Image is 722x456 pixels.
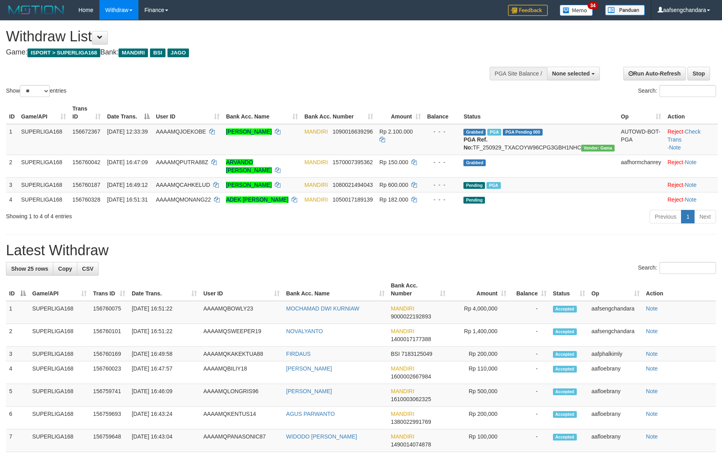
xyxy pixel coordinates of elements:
th: Amount: activate to sort column ascending [376,101,424,124]
td: Rp 1,400,000 [449,324,510,347]
th: Game/API: activate to sort column ascending [18,101,69,124]
td: [DATE] 16:43:04 [128,429,200,452]
span: Copy 9000022192893 to clipboard [391,313,431,320]
span: [DATE] 16:49:12 [107,182,148,188]
td: 1 [6,124,18,155]
td: Rp 4,000,000 [449,301,510,324]
td: [DATE] 16:51:22 [128,301,200,324]
div: - - - [427,128,457,136]
th: Amount: activate to sort column ascending [449,278,510,301]
span: Copy 1080021494043 to clipboard [333,182,373,188]
span: Accepted [553,366,577,373]
span: Accepted [553,328,577,335]
span: AAAAMQJOEKOBE [156,128,206,135]
span: Copy 1380022991769 to clipboard [391,419,431,425]
td: AUTOWD-BOT-PGA [618,124,664,155]
img: Feedback.jpg [508,5,548,16]
span: Copy 1600002667984 to clipboard [391,373,431,380]
h1: Withdraw List [6,29,473,45]
td: · [664,177,718,192]
span: AAAAMQCAHKELUD [156,182,210,188]
a: [PERSON_NAME] [226,128,272,135]
span: Grabbed [463,129,486,136]
span: 34 [588,2,598,9]
a: Note [685,159,697,165]
span: MANDIRI [391,411,415,417]
a: [PERSON_NAME] [286,365,332,372]
th: Trans ID: activate to sort column ascending [90,278,128,301]
a: Note [646,411,658,417]
label: Search: [638,262,716,274]
td: 4 [6,361,29,384]
td: - [510,347,550,361]
td: Rp 500,000 [449,384,510,407]
input: Search: [660,262,716,274]
span: 156760042 [72,159,100,165]
td: 2 [6,155,18,177]
a: Previous [650,210,681,223]
img: MOTION_logo.png [6,4,66,16]
div: Showing 1 to 4 of 4 entries [6,209,295,220]
h4: Game: Bank: [6,49,473,56]
th: Action [643,278,716,301]
a: NOVALYANTO [286,328,323,334]
a: [PERSON_NAME] [226,182,272,188]
td: SUPERLIGA168 [29,324,90,347]
label: Show entries [6,85,66,97]
a: [PERSON_NAME] [286,388,332,394]
span: None selected [552,70,590,77]
td: · [664,192,718,207]
span: MANDIRI [391,388,415,394]
td: AAAAMQLONGRIS96 [200,384,283,407]
span: Copy [58,266,72,272]
td: SUPERLIGA168 [29,361,90,384]
th: Op: activate to sort column ascending [588,278,643,301]
a: ARVANDO [PERSON_NAME] [226,159,272,173]
td: Rp 100,000 [449,429,510,452]
td: 5 [6,384,29,407]
a: MOCHAMAD DWI KURNIAW [286,305,359,312]
span: Rp 150.000 [379,159,408,165]
div: - - - [427,196,457,204]
span: MANDIRI [304,128,328,135]
td: [DATE] 16:47:57 [128,361,200,384]
span: 156672367 [72,128,100,135]
td: Rp 200,000 [449,407,510,429]
td: SUPERLIGA168 [29,384,90,407]
a: WIDODO [PERSON_NAME] [286,433,357,440]
a: Note [646,351,658,357]
span: JAGO [167,49,189,57]
span: Grabbed [463,159,486,166]
td: AAAAMQKENTUS14 [200,407,283,429]
span: Show 25 rows [11,266,48,272]
th: Action [664,101,718,124]
span: BSI [391,351,400,357]
td: aafloebrany [588,429,643,452]
td: SUPERLIGA168 [29,407,90,429]
b: PGA Ref. No: [463,136,487,151]
td: Rp 200,000 [449,347,510,361]
span: Accepted [553,388,577,395]
span: Rp 2.100.000 [379,128,413,135]
td: AAAAMQKAKEKTUA88 [200,347,283,361]
td: aafloebrany [588,384,643,407]
span: MANDIRI [304,182,328,188]
th: Op: activate to sort column ascending [618,101,664,124]
th: Balance: activate to sort column ascending [510,278,550,301]
th: Bank Acc. Name: activate to sort column ascending [283,278,387,301]
th: Trans ID: activate to sort column ascending [69,101,104,124]
th: User ID: activate to sort column ascending [153,101,223,124]
a: Stop [687,67,710,80]
a: Note [685,182,697,188]
th: Status [460,101,617,124]
span: Rp 600.000 [379,182,408,188]
div: - - - [427,181,457,189]
td: · · [664,124,718,155]
span: Marked by aafsengchandara [487,182,500,189]
a: Check Trans [668,128,701,143]
td: [DATE] 16:51:22 [128,324,200,347]
a: Next [694,210,716,223]
td: aafhormchanrey [618,155,664,177]
a: Copy [53,262,77,276]
div: PGA Site Balance / [490,67,547,80]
